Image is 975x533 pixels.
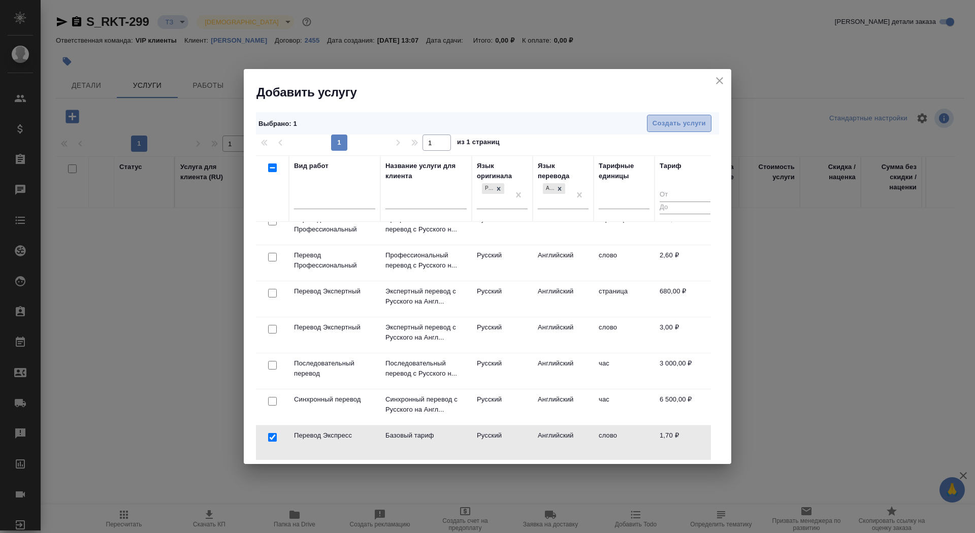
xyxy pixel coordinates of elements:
div: Язык оригинала [477,161,528,181]
p: Последовательный перевод с Русского н... [385,358,467,379]
td: Русский [472,353,533,389]
div: Тариф [660,161,681,171]
span: Выбрано : 1 [258,120,297,127]
td: Английский [533,317,594,353]
button: Создать услуги [647,115,711,132]
span: Создать услуги [653,118,706,129]
p: Профессиональный перевод с Русского н... [385,214,467,235]
td: страница [594,281,655,317]
span: из 1 страниц [457,136,500,151]
td: 1,70 ₽ [655,425,716,461]
td: слово [594,425,655,461]
div: Вид работ [294,161,329,171]
td: 6 500,00 ₽ [655,389,716,425]
td: Русский [472,425,533,461]
button: close [712,73,727,88]
td: Русский [472,209,533,245]
td: Английский [533,425,594,461]
p: Базовый тариф [385,430,467,441]
p: Синхронный перевод с Русского на Англ... [385,394,467,415]
td: 3 000,00 ₽ [655,353,716,389]
td: страница [594,209,655,245]
td: Английский [533,281,594,317]
td: 680,00 ₽ [655,281,716,317]
div: Название услуги для клиента [385,161,467,181]
p: Перевод Экспресс [294,430,375,441]
td: час [594,353,655,389]
td: Русский [472,245,533,281]
td: Русский [472,317,533,353]
p: Перевод Экспертный [294,322,375,332]
p: Экспертный перевод с Русского на Англ... [385,286,467,307]
p: Экспертный перевод с Русского на Англ... [385,322,467,343]
td: 2,60 ₽ [655,245,716,281]
input: До [660,202,710,214]
td: час [594,389,655,425]
div: Русский [481,182,505,195]
p: Последовательный перевод [294,358,375,379]
p: Синхронный перевод [294,394,375,405]
td: Английский [533,245,594,281]
td: Английский [533,389,594,425]
p: Перевод Профессиональный [294,250,375,271]
td: Английский [533,209,594,245]
input: От [660,189,710,202]
td: Русский [472,281,533,317]
p: Профессиональный перевод с Русского н... [385,250,467,271]
p: Перевод Профессиональный [294,214,375,235]
td: слово [594,317,655,353]
div: Язык перевода [538,161,589,181]
td: Русский [472,389,533,425]
p: Перевод Экспертный [294,286,375,296]
td: 520,00 ₽ [655,209,716,245]
div: Тарифные единицы [599,161,649,181]
td: слово [594,245,655,281]
td: Английский [533,353,594,389]
div: Русский [482,183,493,194]
div: Английский [543,183,554,194]
h2: Добавить услугу [256,84,731,101]
td: 3,00 ₽ [655,317,716,353]
div: Английский [542,182,566,195]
